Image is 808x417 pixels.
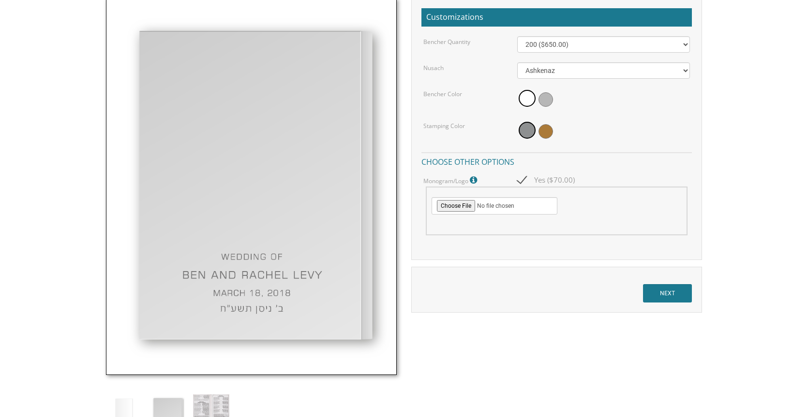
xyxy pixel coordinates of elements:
[643,284,692,302] input: NEXT
[423,90,462,98] label: Bencher Color
[421,152,692,169] h4: Choose other options
[423,64,444,72] label: Nusach
[421,8,692,27] h2: Customizations
[423,174,479,187] label: Monogram/Logo
[423,38,470,46] label: Bencher Quantity
[423,122,465,130] label: Stamping Color
[517,174,575,186] span: Yes ($70.00)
